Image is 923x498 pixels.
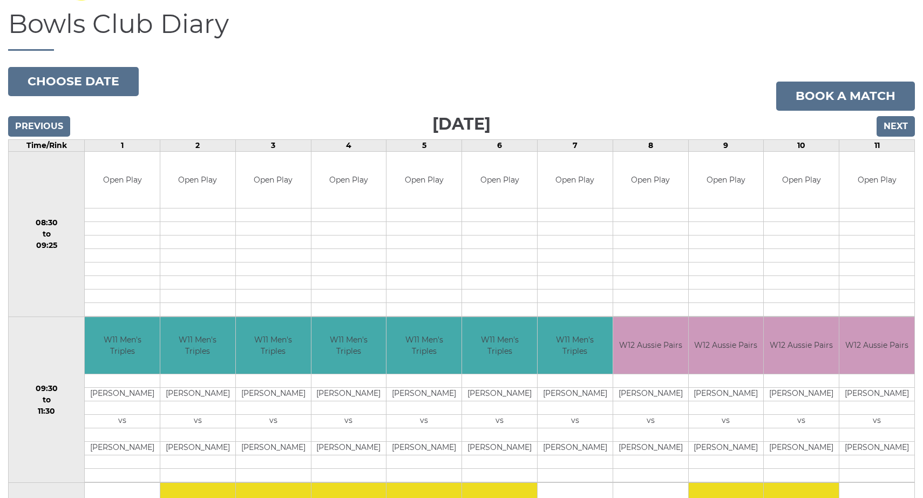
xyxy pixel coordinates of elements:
td: Open Play [689,152,764,208]
td: 09:30 to 11:30 [9,317,85,483]
td: Open Play [85,152,160,208]
td: [PERSON_NAME] [160,387,235,401]
td: [PERSON_NAME] [311,387,386,401]
td: [PERSON_NAME] [689,441,764,455]
a: Book a match [776,82,915,111]
td: [PERSON_NAME] [462,441,537,455]
td: [PERSON_NAME] [689,387,764,401]
button: Choose date [8,67,139,96]
td: [PERSON_NAME] [462,387,537,401]
td: [PERSON_NAME] [613,387,688,401]
td: [PERSON_NAME] [764,387,839,401]
td: 7 [537,139,613,151]
td: W11 Men's Triples [386,317,461,374]
td: W11 Men's Triples [538,317,613,374]
td: 9 [688,139,764,151]
td: vs [538,414,613,428]
td: [PERSON_NAME] [839,387,914,401]
td: [PERSON_NAME] [386,387,461,401]
td: Open Play [311,152,386,208]
td: [PERSON_NAME] [85,387,160,401]
td: Open Play [160,152,235,208]
h1: Bowls Club Diary [8,10,915,51]
td: vs [689,414,764,428]
td: Open Play [839,152,914,208]
td: 4 [311,139,386,151]
td: W11 Men's Triples [85,317,160,374]
td: 8 [613,139,688,151]
td: [PERSON_NAME] [85,441,160,455]
td: vs [613,414,688,428]
input: Previous [8,116,70,137]
td: Open Play [538,152,613,208]
td: W12 Aussie Pairs [689,317,764,374]
td: [PERSON_NAME] [236,441,311,455]
td: W12 Aussie Pairs [613,317,688,374]
td: 1 [85,139,160,151]
td: W11 Men's Triples [236,317,311,374]
td: 11 [839,139,915,151]
td: 6 [462,139,538,151]
td: [PERSON_NAME] [160,441,235,455]
td: Open Play [236,152,311,208]
td: [PERSON_NAME] [613,441,688,455]
td: 08:30 to 09:25 [9,151,85,317]
td: 10 [764,139,839,151]
td: [PERSON_NAME] [236,387,311,401]
td: W11 Men's Triples [311,317,386,374]
td: [PERSON_NAME] [839,441,914,455]
td: W12 Aussie Pairs [839,317,914,374]
td: W11 Men's Triples [462,317,537,374]
td: Open Play [613,152,688,208]
td: Open Play [764,152,839,208]
td: 2 [160,139,235,151]
td: W12 Aussie Pairs [764,317,839,374]
td: W11 Men's Triples [160,317,235,374]
td: [PERSON_NAME] [311,441,386,455]
input: Next [877,116,915,137]
td: [PERSON_NAME] [538,387,613,401]
td: [PERSON_NAME] [538,441,613,455]
td: Open Play [386,152,461,208]
td: vs [236,414,311,428]
td: vs [386,414,461,428]
td: vs [764,414,839,428]
td: vs [462,414,537,428]
td: [PERSON_NAME] [764,441,839,455]
td: vs [839,414,914,428]
td: vs [311,414,386,428]
td: Time/Rink [9,139,85,151]
td: vs [85,414,160,428]
td: Open Play [462,152,537,208]
td: [PERSON_NAME] [386,441,461,455]
td: 5 [386,139,462,151]
td: vs [160,414,235,428]
td: 3 [235,139,311,151]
